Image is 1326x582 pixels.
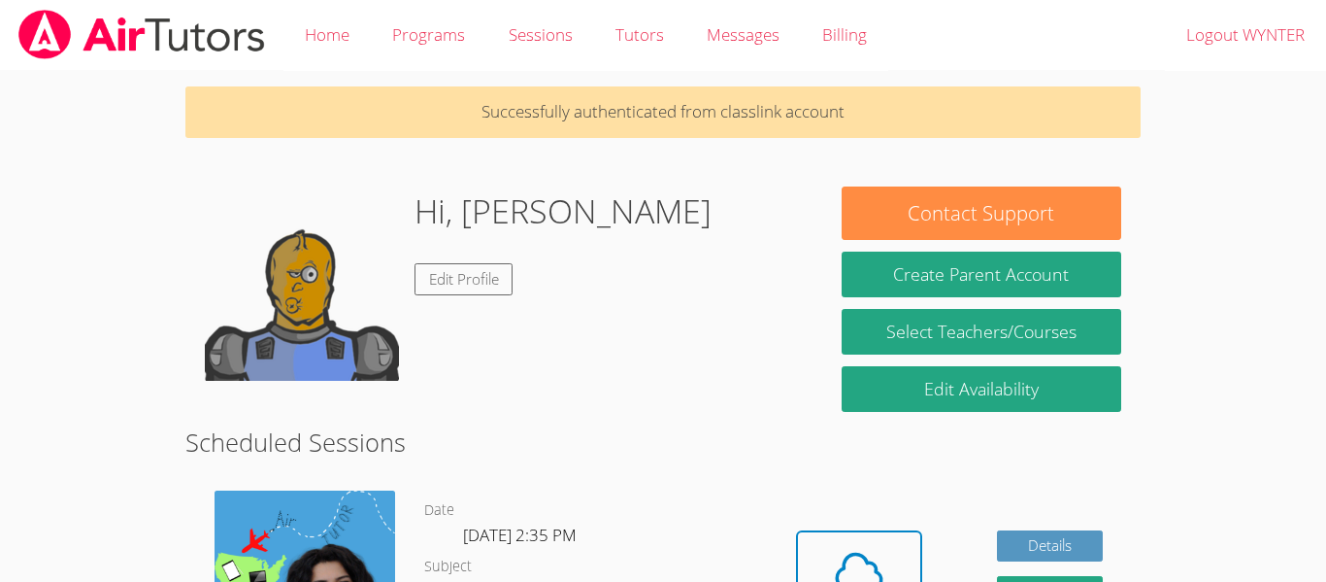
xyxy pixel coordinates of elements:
dt: Date [424,498,454,523]
dt: Subject [424,555,472,579]
button: Create Parent Account [842,252,1121,297]
img: airtutors_banner-c4298cdbf04f3fff15de1276eac7730deb9818008684d7c2e4769d2f7ddbe033.png [17,10,267,59]
button: Contact Support [842,187,1121,240]
a: Edit Availability [842,366,1121,412]
span: [DATE] 2:35 PM [463,524,577,546]
h2: Scheduled Sessions [185,424,1141,461]
h1: Hi, [PERSON_NAME] [414,187,712,236]
span: Messages [707,23,779,46]
img: default.png [205,187,399,381]
a: Edit Profile [414,263,514,295]
p: Successfully authenticated from classlink account [185,86,1141,138]
a: Select Teachers/Courses [842,309,1121,355]
a: Details [997,531,1104,563]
